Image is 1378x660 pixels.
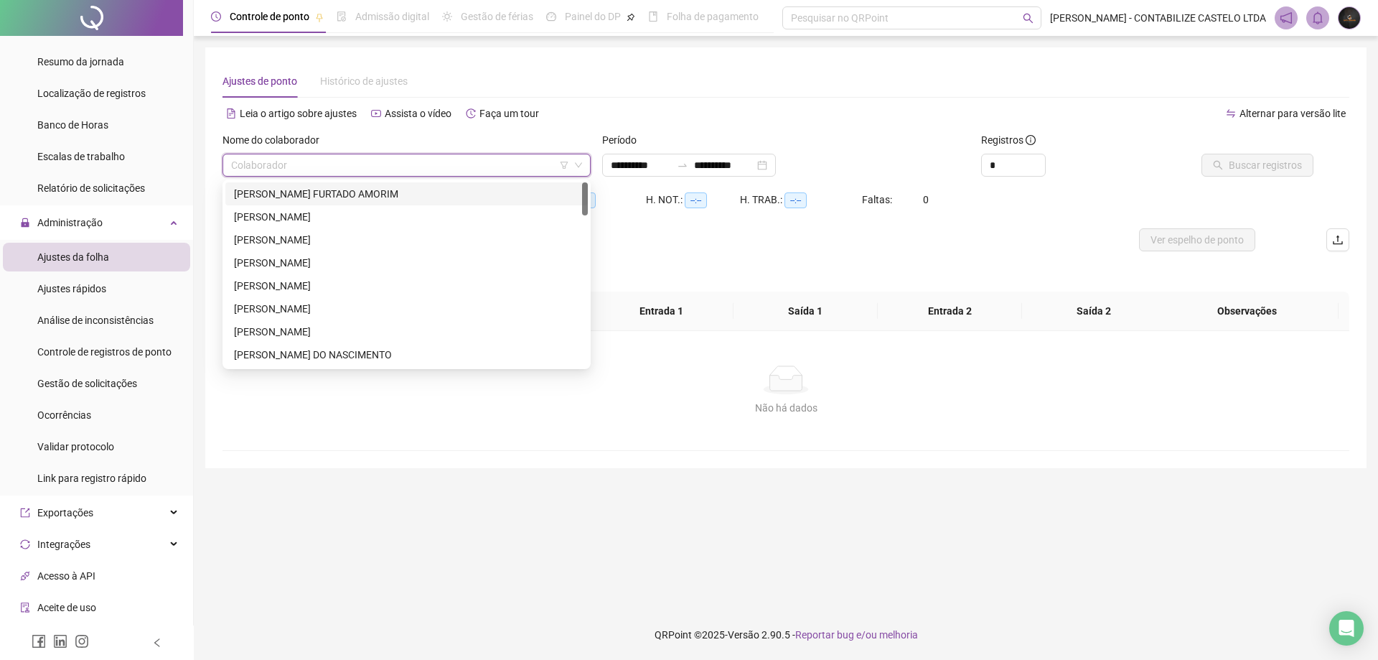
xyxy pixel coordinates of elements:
[1023,13,1033,24] span: search
[226,108,236,118] span: file-text
[923,194,929,205] span: 0
[315,13,324,22] span: pushpin
[211,11,221,22] span: clock-circle
[152,638,162,648] span: left
[37,409,91,421] span: Ocorrências
[37,346,172,358] span: Controle de registros de ponto
[560,161,568,169] span: filter
[37,119,108,131] span: Banco de Horas
[1026,135,1036,145] span: info-circle
[240,400,1332,416] div: Não há dados
[234,209,579,225] div: [PERSON_NAME]
[461,11,533,22] span: Gestão de férias
[20,603,30,613] span: audit
[355,11,429,22] span: Admissão digital
[565,11,621,22] span: Painel do DP
[37,56,124,68] span: Resumo da jornada
[37,283,106,294] span: Ajustes rápidos
[1167,303,1327,319] span: Observações
[627,13,635,22] span: pushpin
[20,539,30,549] span: sync
[222,75,297,87] span: Ajustes de ponto
[37,251,109,263] span: Ajustes da folha
[37,182,145,194] span: Relatório de solicitações
[20,571,30,581] span: api
[648,11,658,22] span: book
[37,217,103,228] span: Administração
[1332,234,1344,246] span: upload
[878,292,1022,331] th: Entrada 2
[795,629,918,641] span: Reportar bug e/ou melhoria
[1226,108,1236,118] span: swap
[589,292,733,331] th: Entrada 1
[225,297,588,320] div: ANDRENIA ARRUDA VENANCIO
[194,610,1378,660] footer: QRPoint © 2025 - 2.90.5 -
[37,315,154,326] span: Análise de inconsistências
[37,151,125,162] span: Escalas de trabalho
[602,132,646,148] label: Período
[225,274,588,297] div: ANA PAULA EBANI SOARES
[225,320,588,343] div: ARIANE DA SILVA GABRIEL
[553,192,646,208] div: HE 3:
[230,11,309,22] span: Controle de ponto
[479,108,539,119] span: Faça um tour
[225,205,588,228] div: ANA CAROLINA BUENO DALVI
[37,602,96,613] span: Aceite de uso
[225,343,588,366] div: BRUNO MENINI DO NASCIMENTO
[234,347,579,363] div: [PERSON_NAME] DO NASCIMENTO
[574,161,583,169] span: down
[20,218,30,228] span: lock
[733,292,878,331] th: Saída 1
[1329,611,1364,646] div: Open Intercom Messenger
[53,634,67,649] span: linkedin
[234,278,579,294] div: [PERSON_NAME]
[1022,292,1166,331] th: Saída 2
[442,11,452,22] span: sun
[225,182,588,205] div: AMANDA DA SILVA FURTADO AMORIM
[225,228,588,251] div: ANA CAROLINA EVANGELISTA DOS SANTOS
[234,255,579,271] div: [PERSON_NAME]
[1280,11,1293,24] span: notification
[32,634,46,649] span: facebook
[37,539,90,550] span: Integrações
[337,11,347,22] span: file-done
[234,301,579,317] div: [PERSON_NAME]
[784,192,807,208] span: --:--
[1339,7,1360,29] img: 12986
[677,159,688,171] span: to
[466,108,476,118] span: history
[1201,154,1313,177] button: Buscar registros
[667,11,759,22] span: Folha de pagamento
[1156,292,1339,331] th: Observações
[371,108,381,118] span: youtube
[240,108,357,119] span: Leia o artigo sobre ajustes
[677,159,688,171] span: swap-right
[75,634,89,649] span: instagram
[234,324,579,340] div: [PERSON_NAME]
[1139,228,1255,251] button: Ver espelho de ponto
[728,629,759,641] span: Versão
[646,192,740,208] div: H. NOT.:
[1311,11,1324,24] span: bell
[222,132,329,148] label: Nome do colaborador
[37,473,146,484] span: Link para registro rápido
[234,186,579,202] div: [PERSON_NAME] FURTADO AMORIM
[740,192,862,208] div: H. TRAB.:
[385,108,451,119] span: Assista o vídeo
[37,378,137,389] span: Gestão de solicitações
[37,441,114,452] span: Validar protocolo
[1050,10,1266,26] span: [PERSON_NAME] - CONTABILIZE CASTELO LTDA
[37,88,146,99] span: Localização de registros
[37,570,95,582] span: Acesso à API
[225,251,588,274] div: ANA LIVIA BAHIA DOS SANTOS ALMEIDA
[862,194,894,205] span: Faltas:
[981,132,1036,148] span: Registros
[20,508,30,518] span: export
[1239,108,1346,119] span: Alternar para versão lite
[234,232,579,248] div: [PERSON_NAME]
[37,507,93,519] span: Exportações
[546,11,556,22] span: dashboard
[320,75,408,87] span: Histórico de ajustes
[685,192,707,208] span: --:--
